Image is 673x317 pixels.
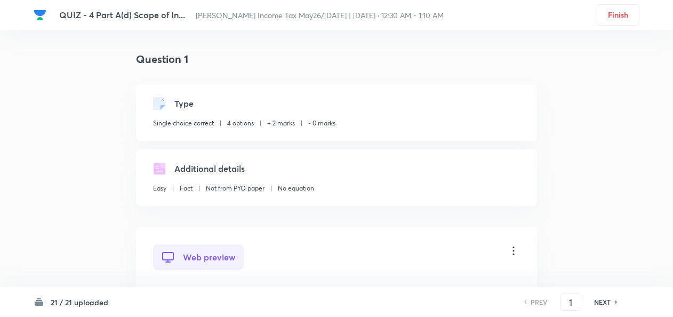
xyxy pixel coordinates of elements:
p: Not from PYQ paper [206,184,265,193]
p: Easy [153,184,166,193]
h6: PREV [531,297,547,307]
button: Finish [597,4,639,26]
img: questionDetails.svg [153,162,166,175]
h4: Question 1 [136,51,537,67]
img: Company Logo [34,9,46,21]
p: Single choice correct [153,118,214,128]
span: Web preview [183,252,235,262]
p: Fact [180,184,193,193]
a: Company Logo [34,9,51,21]
h5: Type [174,97,194,110]
h6: NEXT [594,297,611,307]
span: [PERSON_NAME] Income Tax May26/[DATE] | [DATE] · 12:30 AM - 1:10 AM [196,10,444,20]
p: - 0 marks [308,118,335,128]
p: + 2 marks [267,118,295,128]
h5: Additional details [174,162,245,175]
img: questionType.svg [153,97,166,110]
h6: 21 / 21 uploaded [51,297,108,308]
p: No equation [278,184,314,193]
p: 4 options [227,118,254,128]
span: QUIZ - 4 Part A(d) Scope of In... [59,9,185,20]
